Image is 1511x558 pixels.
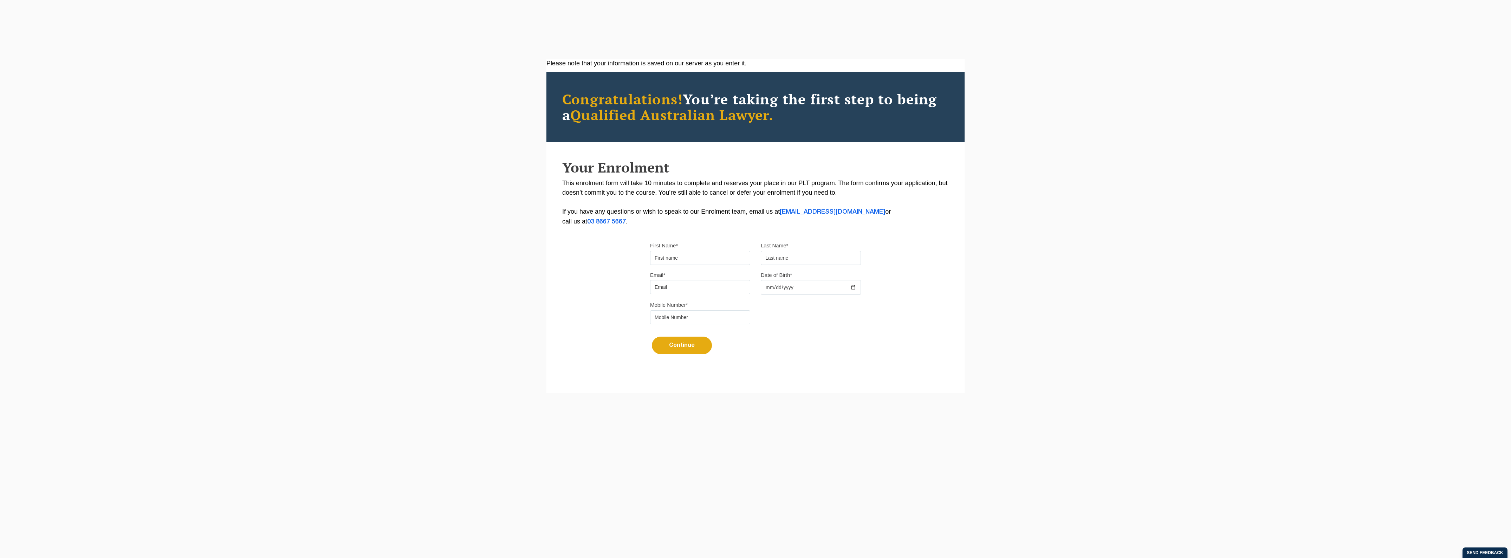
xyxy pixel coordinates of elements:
label: Mobile Number* [650,301,688,309]
input: Email [650,280,750,294]
h2: Your Enrolment [562,160,949,175]
label: First Name* [650,242,678,249]
label: Last Name* [761,242,788,249]
input: Last name [761,251,861,265]
a: 03 8667 5667 [587,219,626,225]
button: Continue [652,337,712,354]
span: Congratulations! [562,90,683,108]
label: Date of Birth* [761,272,792,279]
div: Please note that your information is saved on our server as you enter it. [546,59,965,68]
h2: You’re taking the first step to being a [562,91,949,123]
input: First name [650,251,750,265]
input: Mobile Number [650,310,750,324]
p: This enrolment form will take 10 minutes to complete and reserves your place in our PLT program. ... [562,179,949,227]
a: [EMAIL_ADDRESS][DOMAIN_NAME] [780,209,885,215]
label: Email* [650,272,665,279]
span: Qualified Australian Lawyer. [570,105,773,124]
